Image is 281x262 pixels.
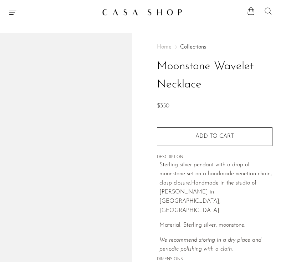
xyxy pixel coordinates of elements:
[159,180,256,213] span: andmade in the studio of [PERSON_NAME] in [GEOGRAPHIC_DATA], [GEOGRAPHIC_DATA].
[180,44,206,50] a: Collections
[159,237,261,252] em: We recommend storing in a dry place and periodic polishing with a cloth.
[157,44,272,50] nav: Breadcrumbs
[159,161,272,216] p: Sterling silver pendant with a drop of moonstone set on a handmade venetian chain, clasp closure. H
[159,221,272,230] p: Material: Sterling silver, moonstone.
[157,44,172,50] span: Home
[157,127,272,146] button: Add to cart
[157,154,272,161] span: DESCRIPTION
[157,57,272,94] h1: Moonstone Wavelet Necklace
[9,8,17,16] button: Menu
[195,133,234,139] span: Add to cart
[157,103,169,109] span: $350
